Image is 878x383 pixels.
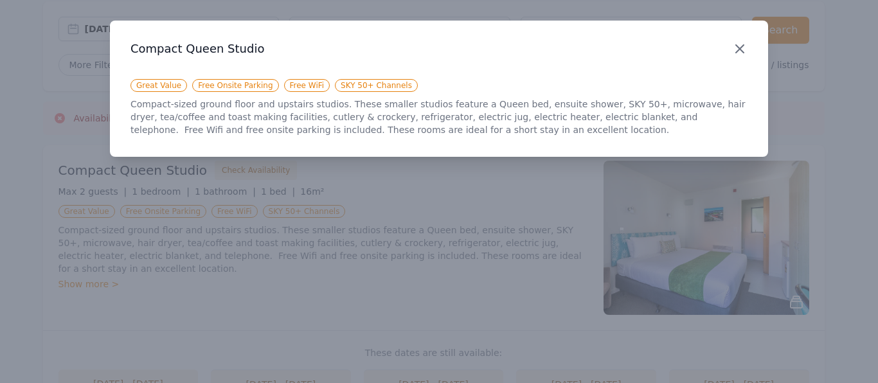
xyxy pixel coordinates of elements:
[130,98,748,136] p: Compact-sized ground floor and upstairs studios. These smaller studios feature a Queen bed, ensui...
[130,79,187,92] span: Great Value
[192,79,278,92] span: Free Onsite Parking
[130,41,748,57] h3: Compact Queen Studio
[335,79,418,92] span: SKY 50+ Channels
[284,79,330,92] span: Free WiFi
